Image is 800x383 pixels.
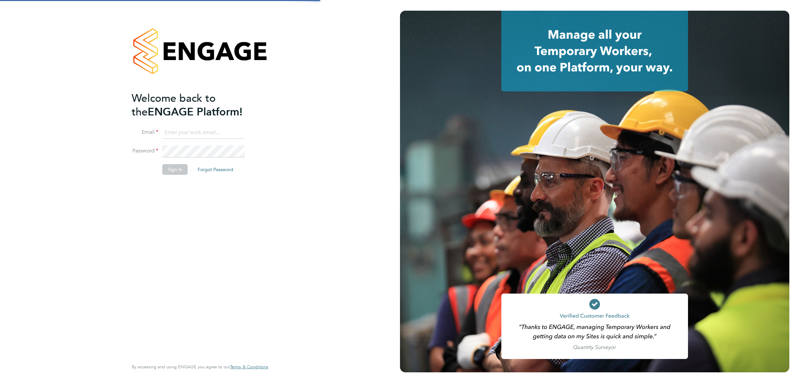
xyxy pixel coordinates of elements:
button: Forgot Password [192,164,239,175]
button: Sign In [162,164,188,175]
label: Password [132,147,158,154]
label: Email [132,129,158,136]
span: Welcome back to the [132,92,216,118]
input: Enter your work email... [162,127,245,139]
a: Terms & Conditions [230,364,268,370]
span: By accessing and using ENGAGE you agree to our [132,364,268,370]
h2: ENGAGE Platform! [132,91,262,119]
